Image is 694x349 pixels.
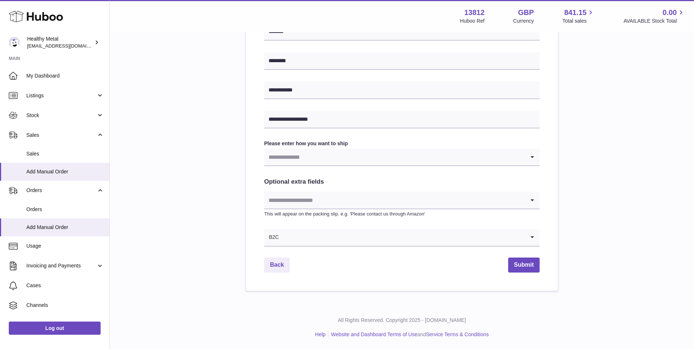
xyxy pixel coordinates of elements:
span: B2C [264,229,279,246]
div: Search for option [264,229,540,247]
span: Total sales [562,18,595,25]
a: Back [264,258,290,273]
a: Service Terms & Conditions [426,331,489,337]
strong: GBP [518,8,534,18]
div: Currency [513,18,534,25]
span: 0.00 [663,8,677,18]
span: Stock [26,112,96,119]
span: Add Manual Order [26,224,104,231]
input: Search for option [264,149,525,165]
span: 841.15 [564,8,586,18]
span: My Dashboard [26,72,104,79]
div: Search for option [264,192,540,209]
h2: Optional extra fields [264,178,540,186]
li: and [329,331,489,338]
span: Cases [26,282,104,289]
input: Search for option [279,229,525,246]
div: Huboo Ref [460,18,485,25]
a: 841.15 Total sales [562,8,595,25]
button: Submit [508,258,540,273]
img: internalAdmin-13812@internal.huboo.com [9,37,20,48]
a: Website and Dashboard Terms of Use [331,331,417,337]
span: AVAILABLE Stock Total [623,18,685,25]
span: Sales [26,150,104,157]
span: Usage [26,243,104,249]
span: Invoicing and Payments [26,262,96,269]
input: Search for option [264,192,525,209]
span: [EMAIL_ADDRESS][DOMAIN_NAME] [27,43,108,49]
p: This will appear on the packing slip. e.g. 'Please contact us through Amazon' [264,211,540,217]
span: Sales [26,132,96,139]
span: Channels [26,302,104,309]
label: Please enter how you want to ship [264,140,540,147]
a: Log out [9,322,101,335]
span: Add Manual Order [26,168,104,175]
div: Search for option [264,149,540,166]
strong: 13812 [464,8,485,18]
span: Orders [26,206,104,213]
a: Help [315,331,326,337]
span: Listings [26,92,96,99]
div: Healthy Metal [27,35,93,49]
a: 0.00 AVAILABLE Stock Total [623,8,685,25]
span: Orders [26,187,96,194]
p: All Rights Reserved. Copyright 2025 - [DOMAIN_NAME] [116,317,688,324]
